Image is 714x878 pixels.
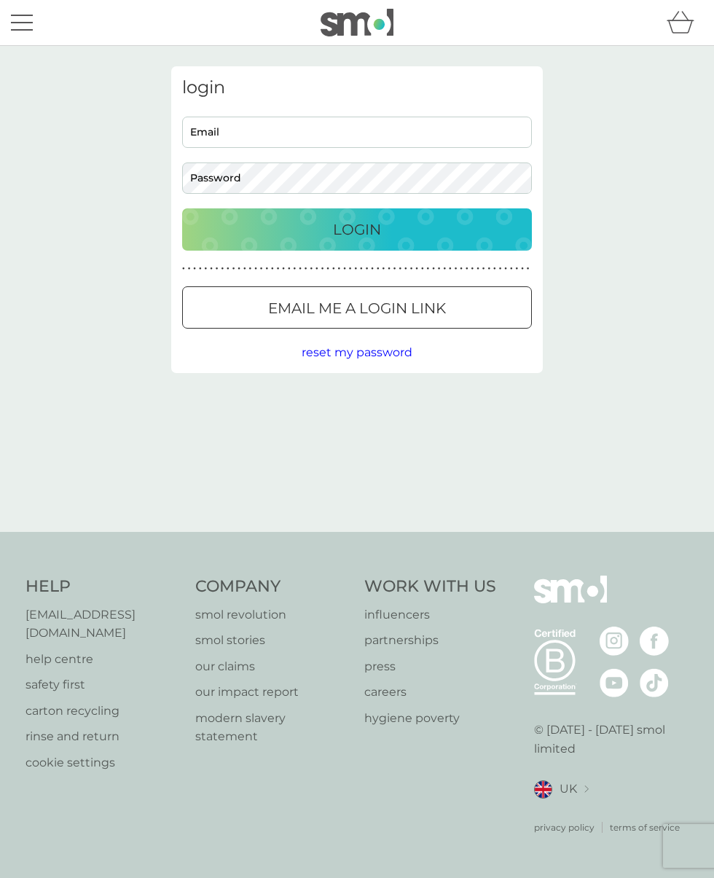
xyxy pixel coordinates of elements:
[410,265,413,273] p: ●
[584,785,589,793] img: select a new location
[600,668,629,697] img: visit the smol Youtube page
[343,265,346,273] p: ●
[510,265,513,273] p: ●
[415,265,418,273] p: ●
[25,576,181,598] h4: Help
[243,265,246,273] p: ●
[534,780,552,799] img: UK flag
[182,286,532,329] button: Email me a login link
[199,265,202,273] p: ●
[333,218,381,241] p: Login
[399,265,401,273] p: ●
[195,709,350,746] a: modern slavery statement
[449,265,452,273] p: ●
[265,265,268,273] p: ●
[11,9,33,36] button: menu
[560,780,577,799] span: UK
[271,265,274,273] p: ●
[310,265,313,273] p: ●
[195,576,350,598] h4: Company
[516,265,519,273] p: ●
[210,265,213,273] p: ●
[640,668,669,697] img: visit the smol Tiktok page
[534,820,595,834] a: privacy policy
[377,265,380,273] p: ●
[364,709,496,728] p: hygiene poverty
[460,265,463,273] p: ●
[260,265,263,273] p: ●
[404,265,407,273] p: ●
[364,683,496,702] a: careers
[354,265,357,273] p: ●
[25,753,181,772] a: cookie settings
[476,265,479,273] p: ●
[232,265,235,273] p: ●
[302,343,412,362] button: reset my password
[600,627,629,656] img: visit the smol Instagram page
[227,265,229,273] p: ●
[471,265,474,273] p: ●
[195,631,350,650] a: smol stories
[25,605,181,643] a: [EMAIL_ADDRESS][DOMAIN_NAME]
[382,265,385,273] p: ●
[249,265,252,273] p: ●
[521,265,524,273] p: ●
[282,265,285,273] p: ●
[438,265,441,273] p: ●
[182,77,532,98] h3: login
[182,265,185,273] p: ●
[482,265,485,273] p: ●
[487,265,490,273] p: ●
[182,208,532,251] button: Login
[321,265,324,273] p: ●
[25,702,181,721] p: carton recycling
[195,605,350,624] p: smol revolution
[195,657,350,676] a: our claims
[349,265,352,273] p: ●
[205,265,208,273] p: ●
[216,265,219,273] p: ●
[364,605,496,624] a: influencers
[364,631,496,650] a: partnerships
[443,265,446,273] p: ●
[610,820,680,834] a: terms of service
[277,265,280,273] p: ●
[221,265,224,273] p: ●
[360,265,363,273] p: ●
[305,265,307,273] p: ●
[288,265,291,273] p: ●
[268,297,446,320] p: Email me a login link
[25,727,181,746] a: rinse and return
[466,265,468,273] p: ●
[364,657,496,676] a: press
[315,265,318,273] p: ●
[321,9,393,36] img: smol
[364,576,496,598] h4: Work With Us
[421,265,424,273] p: ●
[388,265,391,273] p: ●
[493,265,496,273] p: ●
[534,721,689,758] p: © [DATE] - [DATE] smol limited
[294,265,297,273] p: ●
[195,683,350,702] a: our impact report
[455,265,458,273] p: ●
[499,265,502,273] p: ●
[25,675,181,694] a: safety first
[667,8,703,37] div: basket
[338,265,341,273] p: ●
[527,265,530,273] p: ●
[25,650,181,669] a: help centre
[432,265,435,273] p: ●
